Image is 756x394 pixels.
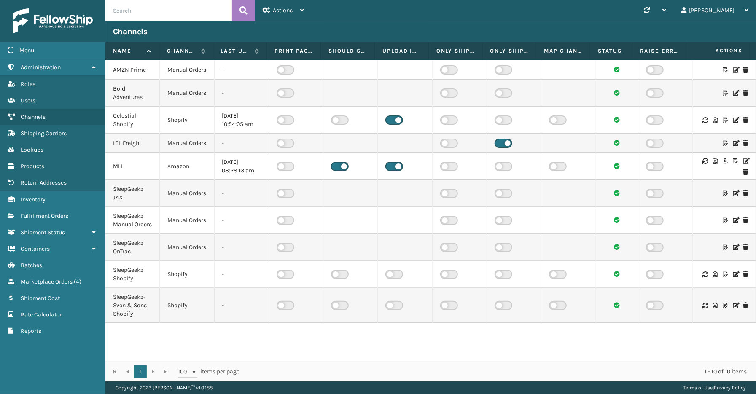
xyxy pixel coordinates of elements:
[743,158,748,164] i: Edit
[21,179,67,186] span: Return Addresses
[215,60,269,80] td: -
[614,190,620,196] i: Channel sync succeeded.
[21,97,35,104] span: Users
[21,146,43,153] span: Lookups
[328,47,367,55] label: Should Sync
[21,245,50,252] span: Containers
[21,196,46,203] span: Inventory
[713,303,718,308] i: Warehouse Codes
[21,130,67,137] span: Shipping Carriers
[723,67,728,73] i: Customize Label
[160,234,214,261] td: Manual Orders
[113,212,152,229] div: SleepGeekz Manual Orders
[702,117,708,123] i: Sync
[160,134,214,153] td: Manual Orders
[134,365,147,378] a: 1
[614,163,620,169] i: Channel sync succeeded.
[113,293,152,318] div: SleepGeekz- Sven & Sons Shopify
[382,47,421,55] label: Upload inventory
[74,278,81,285] span: ( 4 )
[215,261,269,288] td: -
[113,185,152,202] div: SleepGeekz JAX
[683,385,713,391] a: Terms of Use
[436,47,475,55] label: Only Ship using Required Carrier Service
[614,67,620,72] i: Channel sync succeeded.
[113,27,147,37] h3: Channels
[21,64,61,71] span: Administration
[743,117,748,123] i: Delete
[689,44,748,58] span: Actions
[167,47,197,55] label: Channel Type
[160,107,214,134] td: Shopify
[640,47,678,55] label: Raise Error On Related FO
[713,158,718,164] i: Warehouse Codes
[21,278,73,285] span: Marketplace Orders
[743,67,748,73] i: Delete
[215,153,269,180] td: [DATE] 08:28:13 am
[215,234,269,261] td: -
[723,217,728,223] i: Customize Label
[743,190,748,196] i: Delete
[733,140,738,146] i: Edit
[21,163,44,170] span: Products
[733,244,738,250] i: Edit
[113,85,152,102] div: Bold Adventures
[743,169,748,175] i: Delete
[743,90,748,96] i: Delete
[702,271,708,277] i: Sync
[723,158,728,164] i: Amazon Templates
[743,303,748,308] i: Delete
[723,140,728,146] i: Customize Label
[743,271,748,277] i: Delete
[215,80,269,107] td: -
[713,271,718,277] i: Warehouse Codes
[723,244,728,250] i: Customize Label
[614,244,620,250] i: Channel sync succeeded.
[614,302,620,308] i: Channel sync succeeded.
[113,66,152,74] div: AMZN Prime
[113,139,152,147] div: LTL Freight
[733,117,738,123] i: Edit
[743,244,748,250] i: Delete
[116,381,213,394] p: Copyright 2023 [PERSON_NAME]™ v 1.0.188
[160,80,214,107] td: Manual Orders
[21,262,42,269] span: Batches
[733,217,738,223] i: Edit
[723,190,728,196] i: Customize Label
[160,261,214,288] td: Shopify
[21,327,41,335] span: Reports
[614,217,620,223] i: Channel sync succeeded.
[215,107,269,134] td: [DATE] 10:54:05 am
[113,266,152,283] div: SleepGeekz Shopify
[702,303,708,308] i: Sync
[614,271,620,277] i: Channel sync succeeded.
[21,295,60,302] span: Shipment Cost
[160,207,214,234] td: Manual Orders
[723,303,728,308] i: Customize Label
[713,117,718,123] i: Warehouse Codes
[702,158,708,164] i: Sync
[723,117,728,123] i: Customize Label
[733,190,738,196] i: Edit
[178,365,239,378] span: items per page
[274,47,313,55] label: Print packing slip
[21,212,68,220] span: Fulfillment Orders
[490,47,529,55] label: Only Ship from Required Warehouse
[160,60,214,80] td: Manual Orders
[21,80,35,88] span: Roles
[733,90,738,96] i: Edit
[544,47,582,55] label: Map Channel Service
[113,112,152,129] div: Celestial Shopify
[714,385,746,391] a: Privacy Policy
[614,140,620,146] i: Channel sync succeeded.
[21,113,46,121] span: Channels
[251,367,747,376] div: 1 - 10 of 10 items
[723,90,728,96] i: Customize Label
[273,7,293,14] span: Actions
[743,140,748,146] i: Delete
[215,180,269,207] td: -
[733,158,738,164] i: Customize Label
[21,229,65,236] span: Shipment Status
[733,67,738,73] i: Edit
[21,311,62,318] span: Rate Calculator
